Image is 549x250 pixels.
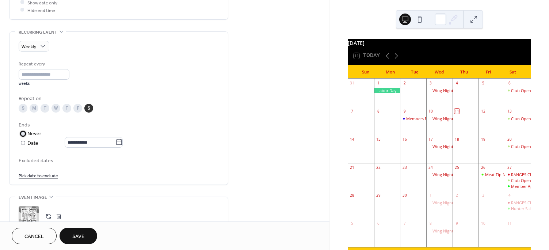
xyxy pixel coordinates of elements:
[479,172,505,177] div: Meat Tip Night
[400,116,426,121] div: Members Meeting 7:00pm
[354,65,378,79] div: Sun
[505,116,531,121] div: Club Open 12:00pm
[19,172,58,179] span: Pick date to exclude
[19,60,68,68] div: Repeat every
[505,178,531,183] div: Club Open 12:00pm
[376,81,381,86] div: 1
[402,165,407,170] div: 23
[511,206,537,211] div: Hunter Safety
[427,65,451,79] div: Wed
[432,172,470,177] div: Wing Night - 5:00pm
[376,221,381,226] div: 6
[426,228,453,234] div: Wing Night - 5:00pm
[507,221,512,226] div: 11
[511,116,548,121] div: Club Open 12:00pm
[350,165,355,170] div: 21
[19,104,27,113] div: S
[350,109,355,114] div: 7
[19,81,69,86] div: weeks
[19,206,39,227] div: ;
[19,157,219,164] span: Excluded dates
[454,109,460,114] div: 11
[402,221,407,226] div: 7
[19,194,47,201] span: Event image
[52,104,60,113] div: W
[22,42,36,51] span: Weekly
[507,81,512,86] div: 6
[454,137,460,142] div: 18
[505,200,531,205] div: RANGES CLOSED
[454,165,460,170] div: 25
[485,172,513,177] div: Meat Tip Night
[501,65,525,79] div: Sat
[348,39,531,47] div: [DATE]
[507,165,512,170] div: 27
[426,88,453,93] div: Wing Night - 5:00pm
[428,81,433,86] div: 3
[481,193,486,198] div: 3
[511,178,548,183] div: Club Open 12:00pm
[376,193,381,198] div: 29
[432,88,470,93] div: Wing Night - 5:00pm
[350,193,355,198] div: 28
[403,65,427,79] div: Tue
[428,137,433,142] div: 17
[432,116,470,121] div: Wing Night - 5:00pm
[481,109,486,114] div: 12
[19,95,217,103] div: Repeat on
[426,116,453,121] div: Wing Night - 5:00pm
[454,221,460,226] div: 9
[30,104,38,113] div: M
[428,221,433,226] div: 8
[481,81,486,86] div: 5
[505,144,531,149] div: Club Open 12:00pm
[376,109,381,114] div: 8
[402,137,407,142] div: 16
[27,130,42,138] div: Never
[19,29,57,36] span: Recurring event
[84,104,93,113] div: S
[432,144,470,149] div: Wing Night - 5:00pm
[507,193,512,198] div: 4
[451,65,476,79] div: Thu
[73,104,82,113] div: F
[350,221,355,226] div: 5
[505,206,531,211] div: Hunter Safety
[60,228,97,244] button: Save
[454,81,460,86] div: 4
[507,137,512,142] div: 20
[376,165,381,170] div: 22
[507,109,512,114] div: 13
[426,172,453,177] div: Wing Night - 5:00pm
[428,193,433,198] div: 1
[432,228,470,234] div: Wing Night - 5:00pm
[511,88,548,93] div: Club Open 12:00pm
[402,81,407,86] div: 2
[72,233,84,240] span: Save
[350,137,355,142] div: 14
[406,116,455,121] div: Members Meeting 7:00pm
[27,139,123,148] div: Date
[376,137,381,142] div: 15
[402,193,407,198] div: 30
[426,200,453,205] div: Wing Night - 5:00pm
[19,121,217,129] div: Ends
[428,109,433,114] div: 10
[428,165,433,170] div: 24
[481,165,486,170] div: 26
[511,172,542,177] div: RANGES CLOSED
[481,137,486,142] div: 19
[12,228,57,244] button: Cancel
[350,81,355,86] div: 31
[426,144,453,149] div: Wing Night - 5:00pm
[24,233,44,240] span: Cancel
[511,200,542,205] div: RANGES CLOSED
[505,172,531,177] div: RANGES CLOSED
[476,65,501,79] div: Fri
[374,88,400,93] div: Labor Day
[27,7,55,14] span: Hide end time
[511,144,548,149] div: Club Open 12:00pm
[402,109,407,114] div: 9
[505,183,531,189] div: Member Appreciation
